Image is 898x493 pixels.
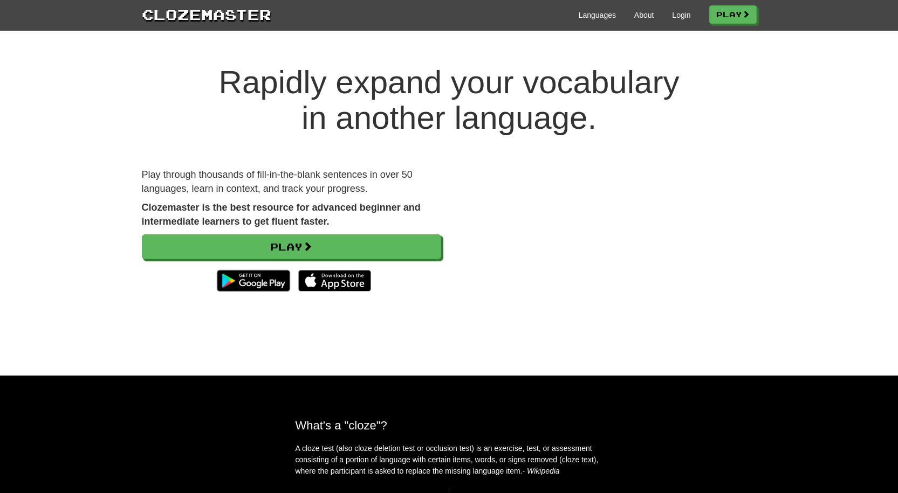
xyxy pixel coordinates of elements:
img: Get it on Google Play [211,265,295,297]
strong: Clozemaster is the best resource for advanced beginner and intermediate learners to get fluent fa... [142,202,421,227]
p: A cloze test (also cloze deletion test or occlusion test) is an exercise, test, or assessment con... [296,443,603,477]
a: Play [142,234,441,259]
a: Play [709,5,757,24]
h2: What's a "cloze"? [296,419,603,432]
a: Login [672,10,690,20]
img: Download_on_the_App_Store_Badge_US-UK_135x40-25178aeef6eb6b83b96f5f2d004eda3bffbb37122de64afbaef7... [298,270,371,291]
a: Clozemaster [142,4,271,24]
em: - Wikipedia [523,467,560,475]
a: Languages [579,10,616,20]
a: About [634,10,654,20]
p: Play through thousands of fill-in-the-blank sentences in over 50 languages, learn in context, and... [142,168,441,196]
